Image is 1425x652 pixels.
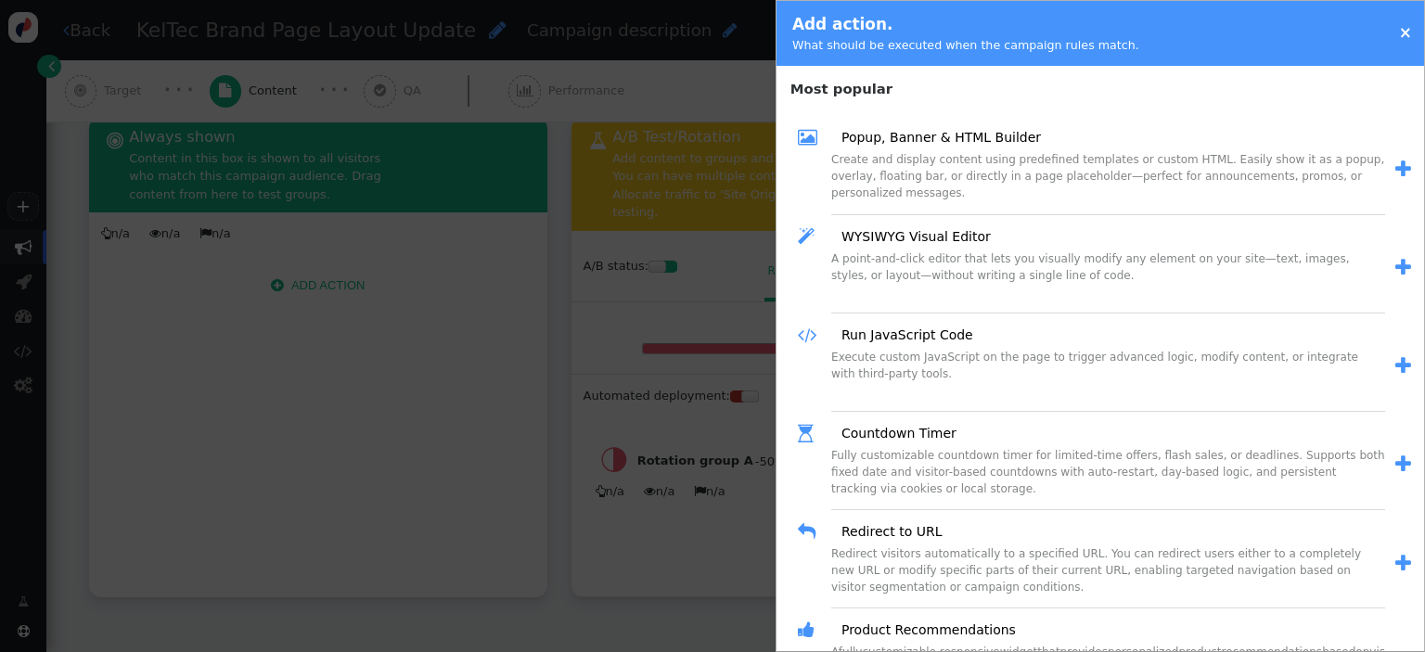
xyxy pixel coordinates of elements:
span:  [1395,258,1411,277]
div: Execute custom JavaScript on the page to trigger advanced logic, modify content, or integrate wit... [831,349,1385,412]
span:  [798,224,828,250]
a:  [1385,450,1411,479]
span:  [798,617,828,644]
span:  [798,518,828,545]
span:  [798,322,828,349]
a: Product Recommendations [828,620,1016,640]
span:  [1395,454,1411,474]
div: Redirect visitors automatically to a specified URL. You can redirect users either to a completely... [831,545,1385,608]
a: WYSIWYG Visual Editor [828,227,991,247]
a:  [1385,352,1411,381]
div: Create and display content using predefined templates or custom HTML. Easily show it as a popup, ... [831,151,1385,214]
a: Redirect to URL [828,522,942,542]
a: × [1399,23,1412,42]
a:  [1385,549,1411,579]
a: Countdown Timer [828,424,956,443]
span:  [1395,554,1411,573]
span:  [1395,160,1411,179]
a: Popup, Banner & HTML Builder [828,128,1041,147]
a:  [1385,155,1411,185]
div: Fully customizable countdown timer for limited-time offers, flash sales, or deadlines. Supports b... [831,447,1385,510]
h4: Most popular [777,70,1424,99]
div: What should be executed when the campaign rules match. [792,36,1139,54]
span:  [798,124,828,151]
a:  [1385,253,1411,283]
div: A point-and-click editor that lets you visually modify any element on your site—text, images, sty... [831,250,1385,313]
a: Run JavaScript Code [828,326,973,345]
span:  [1395,356,1411,376]
span:  [798,420,828,447]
